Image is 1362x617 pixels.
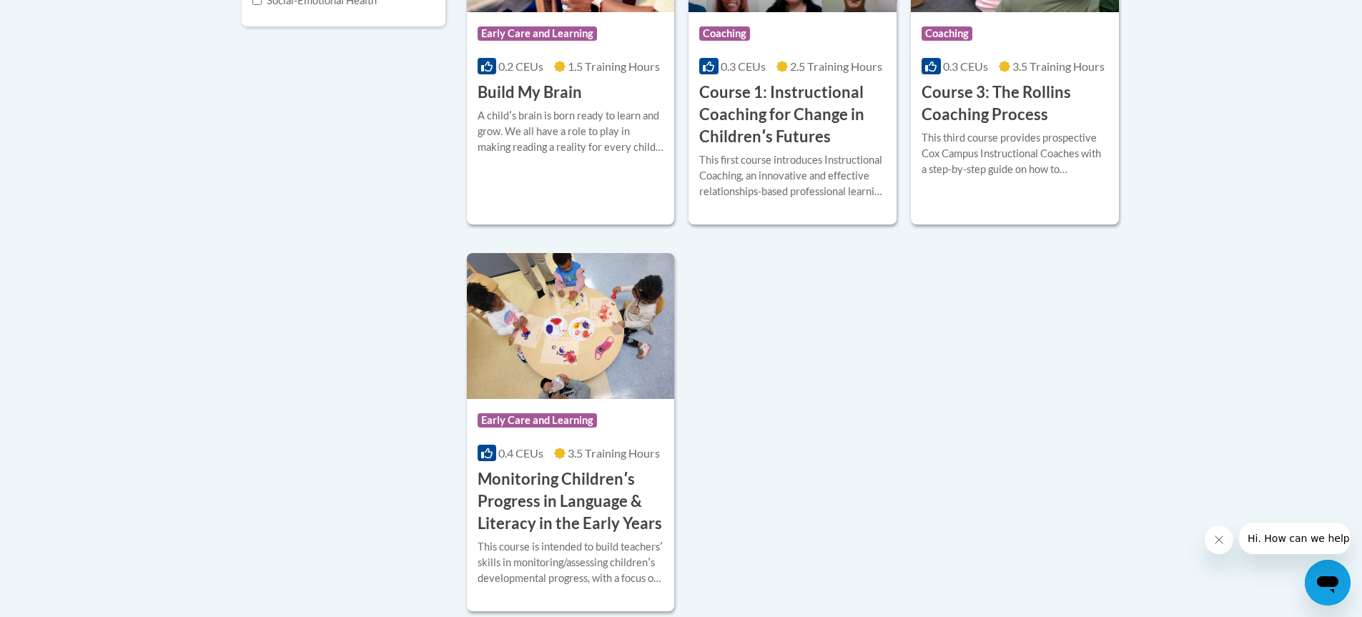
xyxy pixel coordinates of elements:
[467,253,675,399] img: Course Logo
[467,253,675,611] a: Course LogoEarly Care and Learning0.4 CEUs3.5 Training Hours Monitoring Childrenʹs Progress in La...
[699,152,886,199] div: This first course introduces Instructional Coaching, an innovative and effective relationships-ba...
[721,59,766,73] span: 0.3 CEUs
[568,446,660,460] span: 3.5 Training Hours
[478,108,664,155] div: A childʹs brain is born ready to learn and grow. We all have a role to play in making reading a r...
[943,59,988,73] span: 0.3 CEUs
[498,59,543,73] span: 0.2 CEUs
[1205,525,1233,554] iframe: Close message
[478,26,597,41] span: Early Care and Learning
[498,446,543,460] span: 0.4 CEUs
[1012,59,1105,73] span: 3.5 Training Hours
[1305,560,1351,606] iframe: Button to launch messaging window
[922,82,1108,126] h3: Course 3: The Rollins Coaching Process
[922,26,972,41] span: Coaching
[568,59,660,73] span: 1.5 Training Hours
[790,59,882,73] span: 2.5 Training Hours
[478,468,664,534] h3: Monitoring Childrenʹs Progress in Language & Literacy in the Early Years
[699,82,886,147] h3: Course 1: Instructional Coaching for Change in Childrenʹs Futures
[922,130,1108,177] div: This third course provides prospective Cox Campus Instructional Coaches with a step-by-step guide...
[1239,523,1351,554] iframe: Message from company
[478,539,664,586] div: This course is intended to build teachersʹ skills in monitoring/assessing childrenʹs developmenta...
[478,82,582,104] h3: Build My Brain
[9,10,116,21] span: Hi. How can we help?
[699,26,750,41] span: Coaching
[478,413,597,428] span: Early Care and Learning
